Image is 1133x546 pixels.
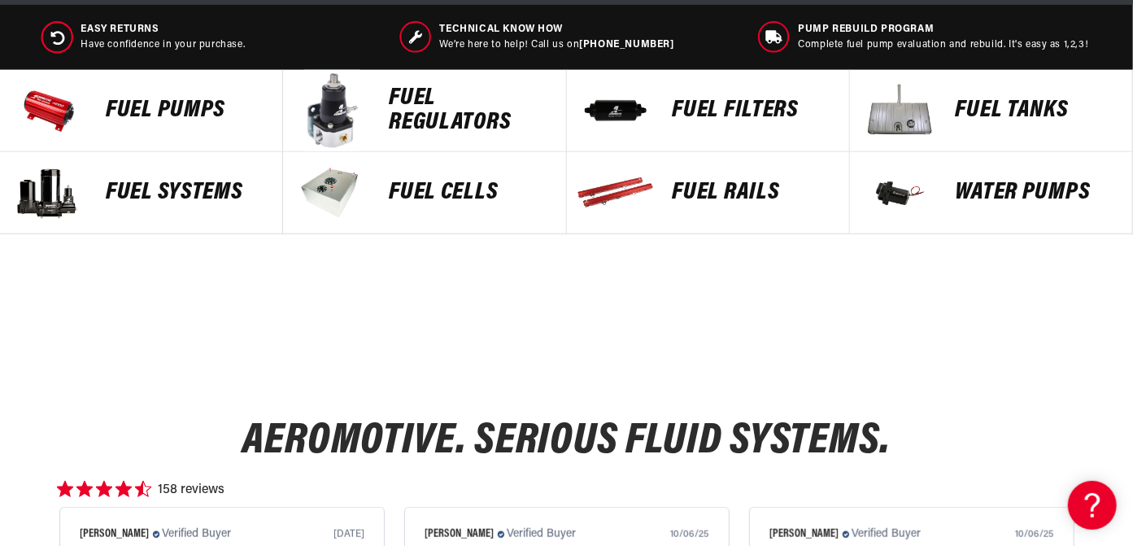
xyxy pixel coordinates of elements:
img: FUEL Rails [575,152,656,234]
img: Fuel Systems [8,152,89,234]
a: Fuel Tanks Fuel Tanks [850,70,1133,152]
span: [PERSON_NAME] [425,527,494,541]
p: FUEL FILTERS [673,98,833,123]
div: [DATE] [333,530,364,539]
div: 4.4 out of 5 stars [57,481,151,500]
a: FUEL REGULATORS FUEL REGULATORS [283,70,566,152]
span: [PERSON_NAME] [769,527,839,541]
span: 158 reviews [158,480,224,500]
p: Have confidence in your purchase. [81,38,246,52]
span: Technical Know How [439,23,673,37]
img: FUEL REGULATORS [291,70,373,151]
div: 10/06/25 [1015,530,1054,539]
p: Complete fuel pump evaluation and rebuild. It's easy as 1,2,3! [798,38,1088,52]
span: Verified Buyer [162,527,231,541]
p: FUEL Rails [673,181,833,205]
p: We’re here to help! Call us on [439,38,673,52]
img: FUEL Cells [291,152,373,234]
p: Fuel Tanks [956,98,1116,123]
div: 10/06/25 [670,530,709,539]
a: FUEL Rails FUEL Rails [567,152,850,234]
img: Fuel Tanks [858,70,939,151]
img: FUEL FILTERS [575,70,656,151]
p: FUEL Cells [389,181,549,205]
a: Water Pumps Water Pumps [850,152,1133,234]
h2: AEROMOTIVE. SERIOUS FLUID SYSTEMS. [242,422,891,461]
span: Verified Buyer [852,527,921,541]
img: Fuel Pumps [8,70,89,151]
span: Pump Rebuild program [798,23,1088,37]
span: Easy Returns [81,23,246,37]
a: [PHONE_NUMBER] [579,40,673,50]
span: [PERSON_NAME] [80,527,149,541]
img: Water Pumps [858,152,939,234]
span: Verified Buyer [507,527,576,541]
p: Fuel Pumps [106,98,266,123]
p: Water Pumps [956,181,1116,205]
a: FUEL FILTERS FUEL FILTERS [567,70,850,152]
p: FUEL REGULATORS [389,86,549,135]
a: FUEL Cells FUEL Cells [283,152,566,234]
p: Fuel Systems [106,181,266,205]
